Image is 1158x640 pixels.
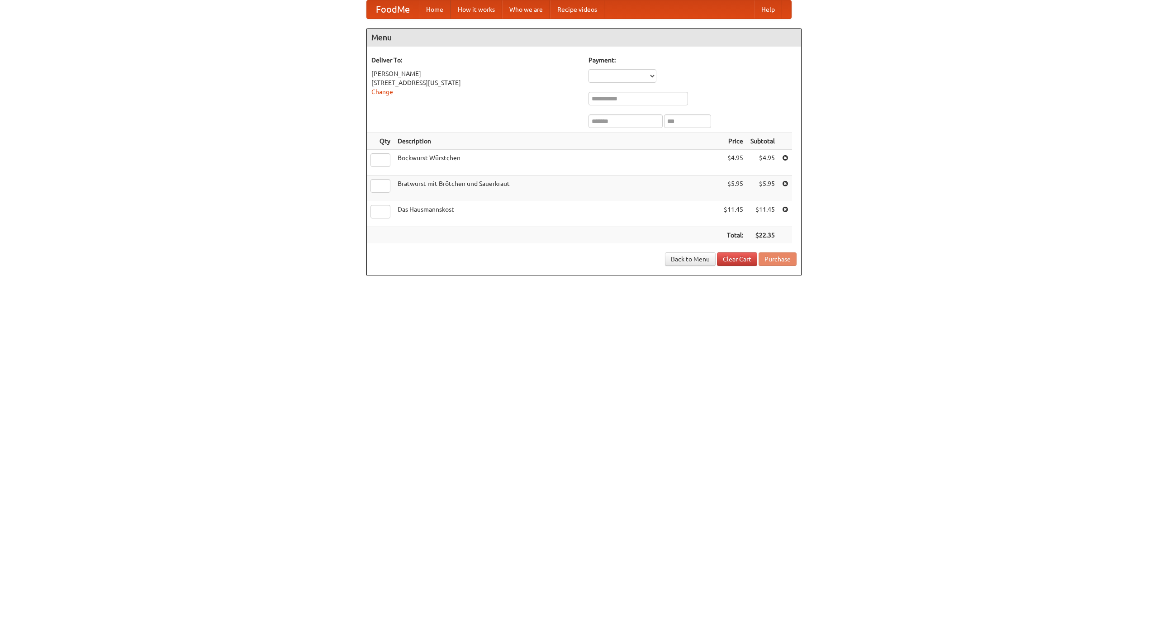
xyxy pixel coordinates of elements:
[394,150,720,175] td: Bockwurst Würstchen
[502,0,550,19] a: Who we are
[588,56,797,65] h5: Payment:
[747,150,778,175] td: $4.95
[717,252,757,266] a: Clear Cart
[550,0,604,19] a: Recipe videos
[394,201,720,227] td: Das Hausmannskost
[367,0,419,19] a: FoodMe
[371,88,393,95] a: Change
[747,201,778,227] td: $11.45
[720,201,747,227] td: $11.45
[747,133,778,150] th: Subtotal
[665,252,716,266] a: Back to Menu
[367,133,394,150] th: Qty
[720,133,747,150] th: Price
[747,227,778,244] th: $22.35
[371,78,579,87] div: [STREET_ADDRESS][US_STATE]
[747,175,778,201] td: $5.95
[720,175,747,201] td: $5.95
[371,56,579,65] h5: Deliver To:
[754,0,782,19] a: Help
[720,227,747,244] th: Total:
[759,252,797,266] button: Purchase
[419,0,451,19] a: Home
[394,175,720,201] td: Bratwurst mit Brötchen und Sauerkraut
[371,69,579,78] div: [PERSON_NAME]
[394,133,720,150] th: Description
[451,0,502,19] a: How it works
[367,28,801,47] h4: Menu
[720,150,747,175] td: $4.95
